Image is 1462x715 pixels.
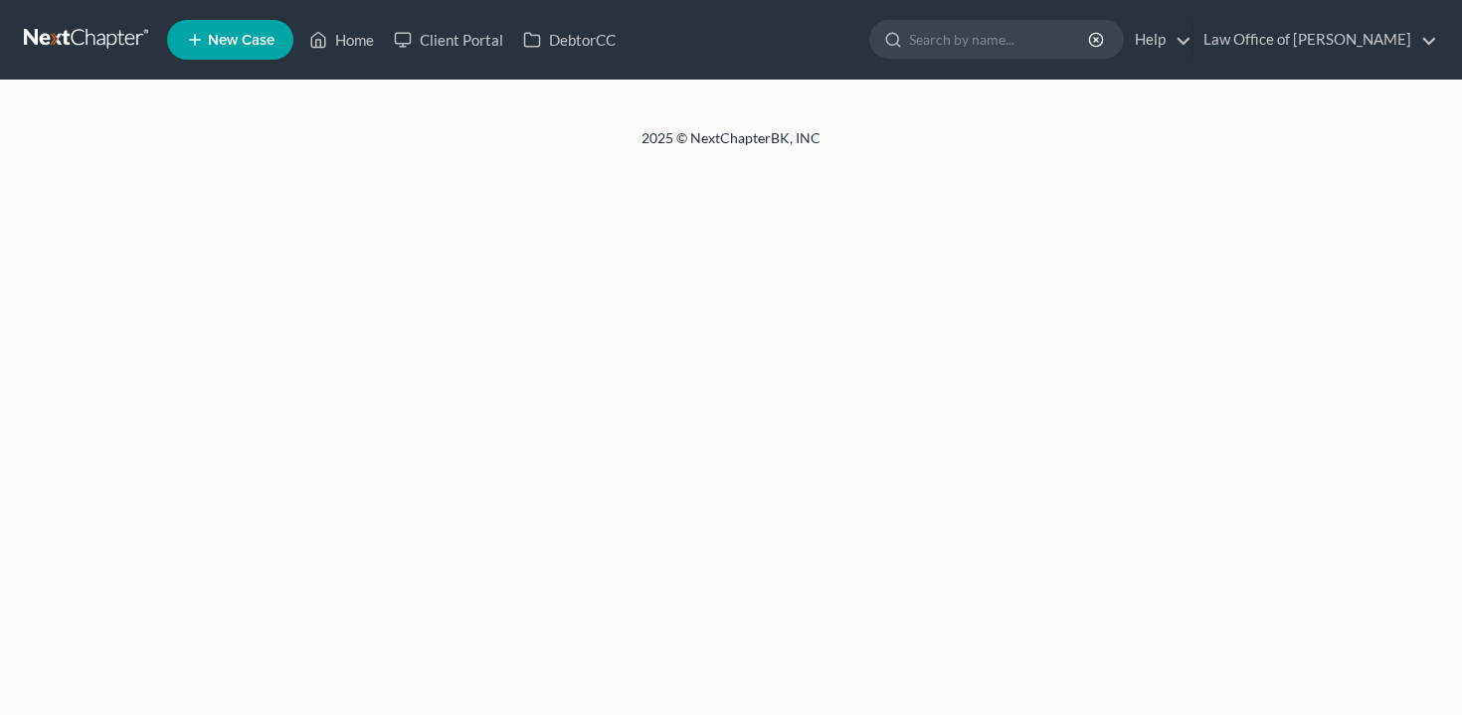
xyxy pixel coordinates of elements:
[513,22,626,58] a: DebtorCC
[299,22,384,58] a: Home
[164,128,1298,164] div: 2025 © NextChapterBK, INC
[1125,22,1191,58] a: Help
[384,22,513,58] a: Client Portal
[208,33,274,48] span: New Case
[909,21,1091,58] input: Search by name...
[1193,22,1437,58] a: Law Office of [PERSON_NAME]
